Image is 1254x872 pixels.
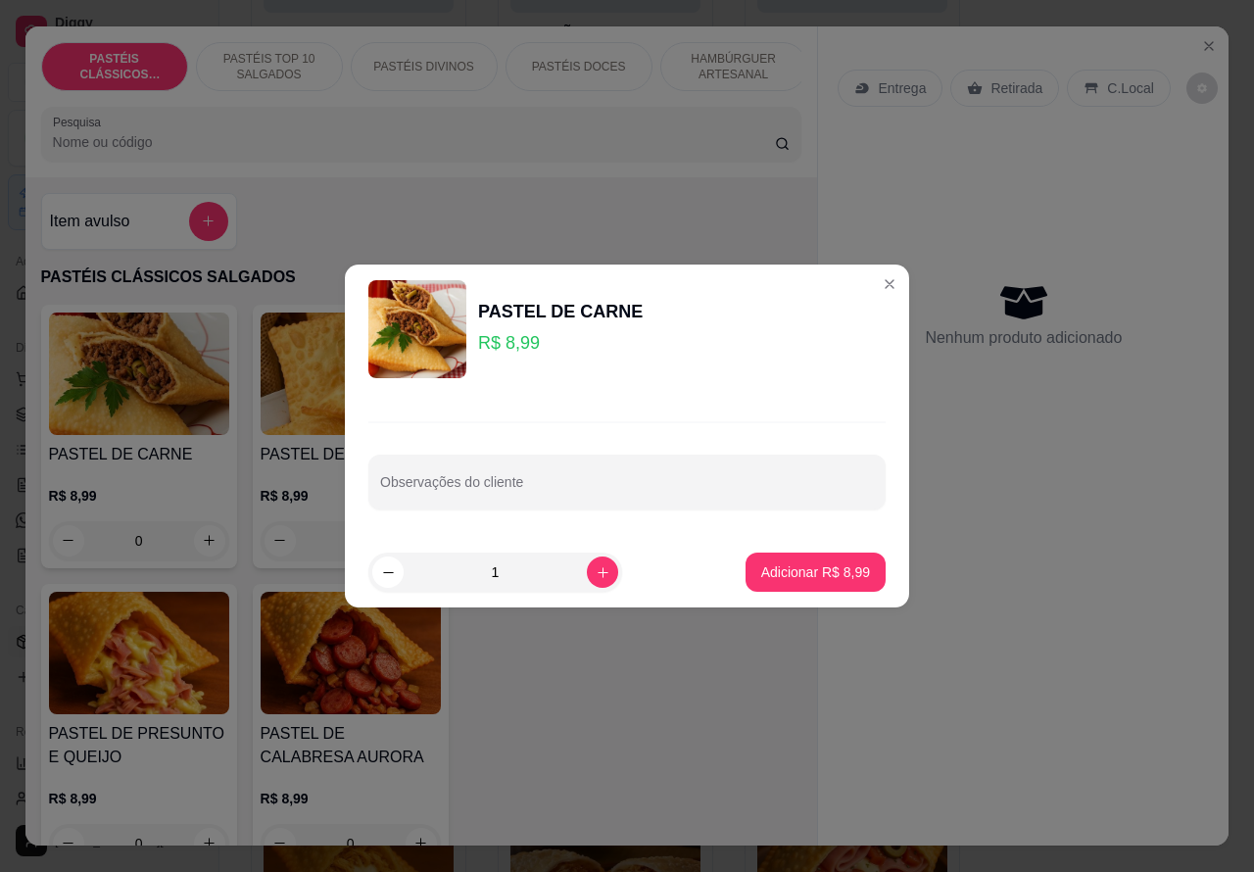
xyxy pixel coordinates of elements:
[874,268,905,300] button: Close
[380,480,874,500] input: Observações do cliente
[587,557,618,588] button: increase-product-quantity
[478,298,643,325] div: PASTEL DE CARNE
[746,553,886,592] button: Adicionar R$ 8,99
[478,329,643,357] p: R$ 8,99
[372,557,404,588] button: decrease-product-quantity
[368,280,466,378] img: product-image
[761,562,870,582] p: Adicionar R$ 8,99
